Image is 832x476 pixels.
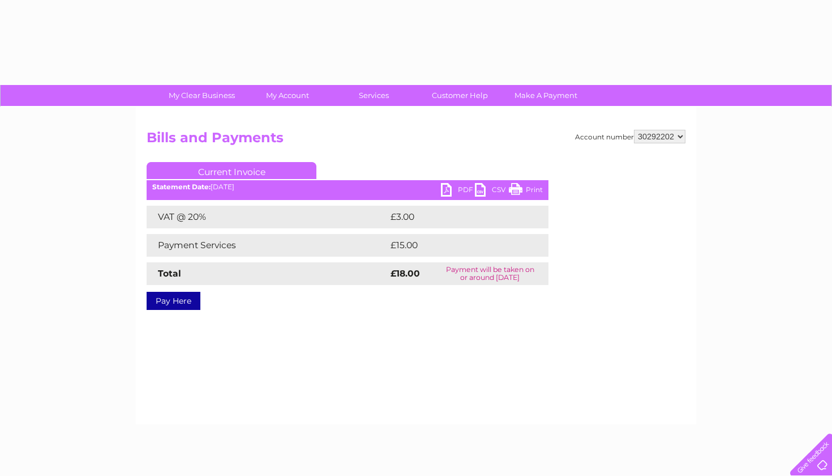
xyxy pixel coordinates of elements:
[147,292,200,310] a: Pay Here
[155,85,248,106] a: My Clear Business
[509,183,543,199] a: Print
[147,183,548,191] div: [DATE]
[158,268,181,279] strong: Total
[575,130,685,143] div: Account number
[147,130,685,151] h2: Bills and Payments
[152,182,211,191] b: Statement Date:
[147,234,388,257] td: Payment Services
[441,183,475,199] a: PDF
[241,85,334,106] a: My Account
[388,206,522,228] td: £3.00
[413,85,507,106] a: Customer Help
[147,162,316,179] a: Current Invoice
[475,183,509,199] a: CSV
[388,234,525,257] td: £15.00
[327,85,421,106] a: Services
[431,262,548,285] td: Payment will be taken on or around [DATE]
[147,206,388,228] td: VAT @ 20%
[499,85,593,106] a: Make A Payment
[391,268,420,279] strong: £18.00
